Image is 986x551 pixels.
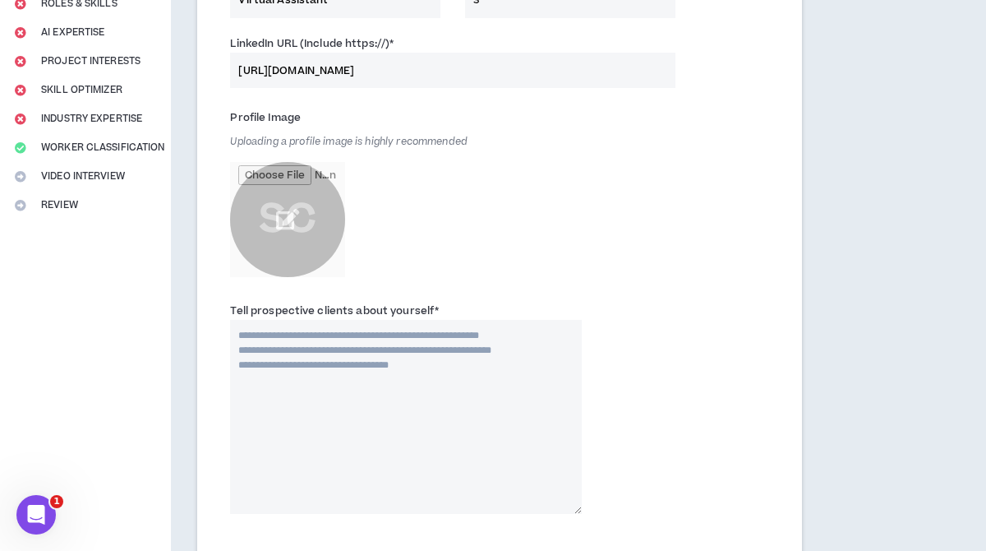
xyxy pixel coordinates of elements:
[230,298,439,324] label: Tell prospective clients about yourself
[230,104,301,131] label: Profile Image
[50,495,63,508] span: 1
[230,135,468,149] span: Uploading a profile image is highly recommended
[230,53,675,88] input: LinkedIn URL
[230,30,394,57] label: LinkedIn URL (Include https://)
[16,495,56,535] iframe: Intercom live chat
